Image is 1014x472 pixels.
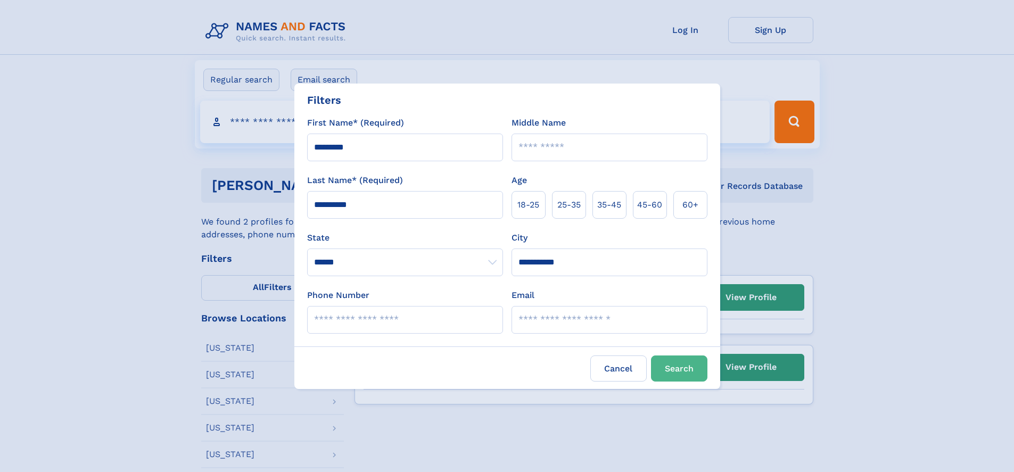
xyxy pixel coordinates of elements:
label: State [307,231,503,244]
label: Middle Name [512,117,566,129]
span: 60+ [682,198,698,211]
label: City [512,231,527,244]
label: Phone Number [307,289,369,302]
span: 25‑35 [557,198,581,211]
span: 18‑25 [517,198,539,211]
button: Search [651,355,707,382]
span: 35‑45 [597,198,621,211]
label: Email [512,289,534,302]
span: 45‑60 [637,198,662,211]
div: Filters [307,92,341,108]
label: Cancel [590,355,647,382]
label: Age [512,174,527,187]
label: Last Name* (Required) [307,174,403,187]
label: First Name* (Required) [307,117,404,129]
